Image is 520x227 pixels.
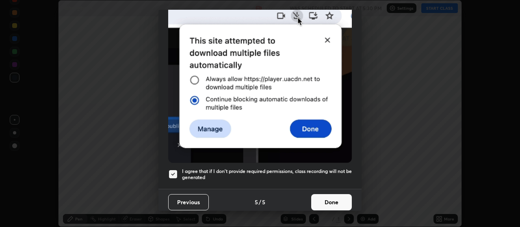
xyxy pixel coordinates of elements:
[259,198,261,206] h4: /
[255,198,258,206] h4: 5
[311,194,352,210] button: Done
[262,198,265,206] h4: 5
[168,194,209,210] button: Previous
[182,168,352,181] h5: I agree that if I don't provide required permissions, class recording will not be generated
